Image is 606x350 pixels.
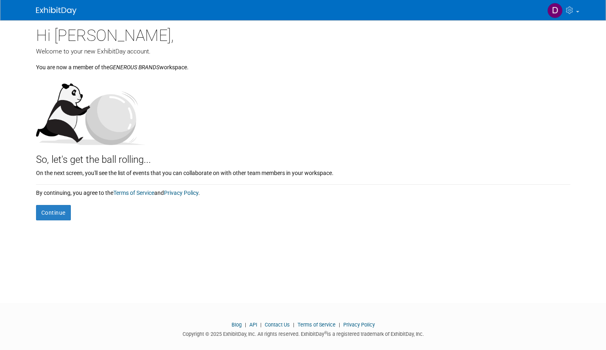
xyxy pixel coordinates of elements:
div: By continuing, you agree to the and . [36,185,570,197]
div: On the next screen, you'll see the list of events that you can collaborate on with other team mem... [36,167,570,177]
span: | [337,322,342,328]
a: Terms of Service [113,190,154,196]
img: Dan Schneider [547,3,563,18]
img: ExhibitDay [36,7,77,15]
a: Privacy Policy [343,322,375,328]
img: Let's get the ball rolling [36,75,145,145]
i: GENEROUS BRANDS [109,64,159,70]
div: Hi [PERSON_NAME], [36,20,570,47]
span: | [258,322,264,328]
a: Blog [232,322,242,328]
div: Welcome to your new ExhibitDay account. [36,47,570,56]
span: | [291,322,296,328]
a: Terms of Service [298,322,336,328]
button: Continue [36,205,71,220]
a: API [249,322,257,328]
div: You are now a member of the workspace. [36,56,570,71]
a: Privacy Policy [164,190,198,196]
div: So, let's get the ball rolling... [36,145,570,167]
a: Contact Us [265,322,290,328]
span: | [243,322,248,328]
sup: ® [324,331,327,335]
